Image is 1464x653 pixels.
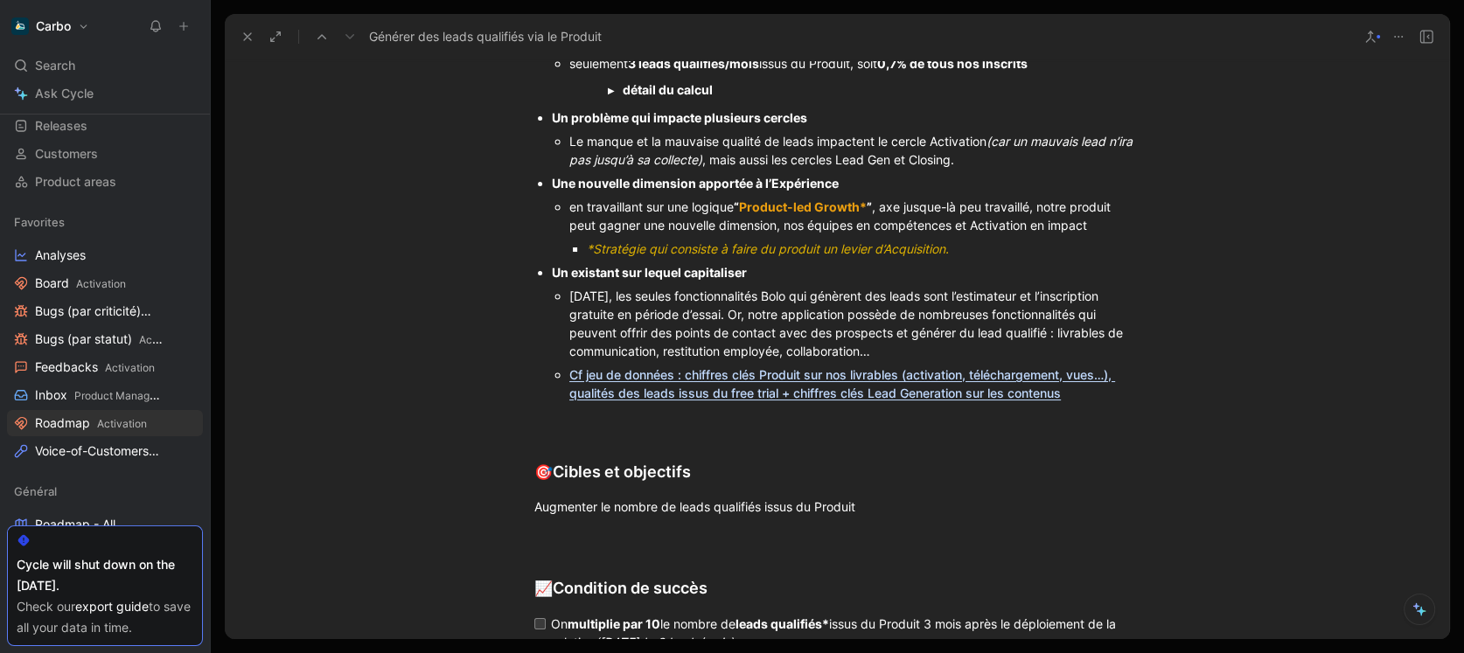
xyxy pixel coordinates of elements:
a: BoardActivation [7,270,203,296]
span: Activation [97,417,147,430]
div: Le manque et la mauvaise qualité de leads impactent le cercle Activation , mais aussi les cercles... [569,132,1140,169]
summary: détail du calcul [623,80,1106,99]
span: Voice-of-Customers [35,442,172,461]
strong: 0,7% de tous nos inscrits [877,56,1028,71]
a: InboxProduct Management [7,382,203,408]
div: Cycle will shut down on the [DATE]. [17,554,193,596]
span: Bugs (par criticité) [35,302,165,321]
span: Inbox [35,386,162,405]
span: Product-led Growth* [739,199,867,214]
a: Analyses [7,242,203,268]
strong: Un existant sur lequel capitaliser [552,265,747,280]
a: RoadmapActivation [7,410,203,436]
em: (car un mauvais lead n’ira pas jusqu’à sa collecte) [569,134,1136,167]
em: de 3 leads/mois) [638,635,734,650]
span: Customers [35,145,98,163]
em: ([DATE] [595,635,638,650]
div: Search [7,52,203,79]
strong: 3 leads qualifiés/mois [628,56,759,71]
span: Général [14,483,57,500]
span: Ask Cycle [35,83,94,104]
span: 📈 [534,580,553,597]
a: Bugs (par statut)Activation [7,326,203,352]
span: Search [35,55,75,76]
strong: “ ” [734,199,872,214]
img: Carbo [11,17,29,35]
strong: détail du calcul [623,82,713,97]
div: Check our to save all your data in time. [17,596,193,638]
a: Ask Cycle [7,80,203,107]
a: Releases [7,113,203,139]
strong: Une nouvelle dimension apportée à l’Expérience [552,176,839,191]
span: Feedbacks [35,358,155,377]
div: en travaillant sur une logique , axe jusque-là peu travaillé, notre produit peut gagner une nouve... [569,198,1140,234]
span: Product Management [74,389,180,402]
strong: leads qualifiés* [735,616,829,631]
span: Board [35,274,126,293]
strong: multiplie par 10 [568,616,660,631]
span: Activation [76,277,126,290]
span: Roadmap [35,414,147,433]
span: Analyses [35,247,86,264]
div: [DATE], les seules fonctionnalités Bolo qui génèrent des leads sont l’estimateur et l’inscription... [569,287,1140,360]
span: Bugs (par statut) [35,330,164,349]
button: CarboCarbo [7,14,94,38]
span: Releases [35,117,87,135]
div: seulement issus du Produit, soit [569,54,1140,73]
span: Activation [105,361,155,374]
div: Cibles et objectifs [534,460,1140,484]
a: Customers [7,141,203,167]
a: Roadmap - All [7,511,203,538]
span: *Stratégie qui consiste à faire du produit un levier d’Acquisition. [587,241,949,256]
span: Roadmap - All [35,516,115,533]
a: Voice-of-CustomersProduct Management [7,438,203,464]
span: 🎯 [534,463,553,481]
div: Favorites [7,209,203,235]
div: Augmenter le nombre de leads qualifiés issus du Produit [534,497,1140,516]
span: Générer des leads qualifiés via le Produit [369,26,602,47]
h1: Carbo [36,18,71,34]
strong: Un problème qui impacte plusieurs cercles [552,110,807,125]
a: FeedbacksActivation [7,354,203,380]
a: export guide [75,599,149,614]
span: Favorites [14,213,65,231]
span: Activation [139,333,189,346]
div: Général [7,478,203,504]
a: Bugs (par criticité)Activation [7,298,203,324]
div: Condition de succès [534,576,1140,601]
mark: On le nombre de issus du Produit 3 mois après le déploiement de la solution [551,616,1119,650]
a: Cf jeu de données : chiffres clés Produit sur nos livrables (activation, téléchargement, vues…), ... [569,367,1115,400]
a: Product areas [7,169,203,195]
span: Product areas [35,173,116,191]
